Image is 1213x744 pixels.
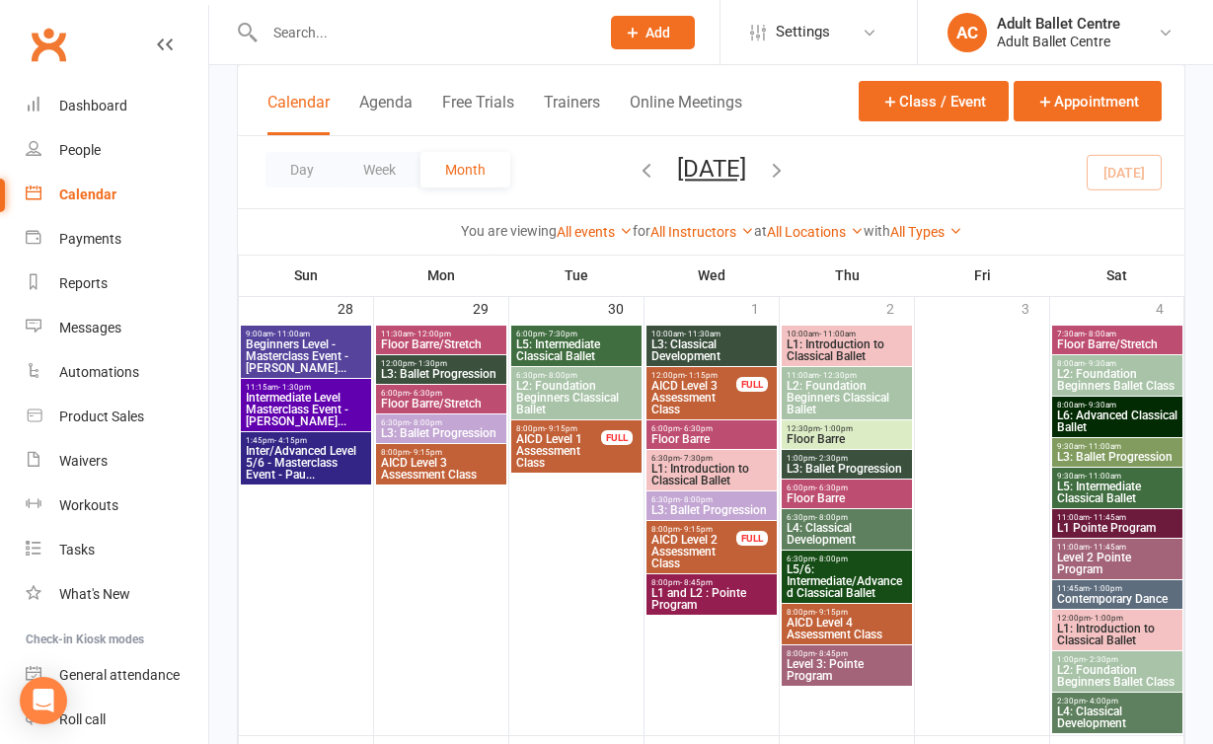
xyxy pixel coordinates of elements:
[1022,291,1049,324] div: 3
[1090,584,1122,593] span: - 1:00pm
[545,330,577,338] span: - 7:30pm
[736,377,768,392] div: FULL
[650,380,737,415] span: AICD Level 3 Assessment Class
[265,152,339,187] button: Day
[1056,697,1178,706] span: 2:30pm
[786,380,908,415] span: L2: Foundation Beginners Classical Ballet
[736,531,768,546] div: FULL
[684,330,720,338] span: - 11:30am
[59,586,130,602] div: What's New
[633,223,650,239] strong: for
[26,217,208,261] a: Payments
[1056,401,1178,409] span: 8:00am
[650,504,773,516] span: L3: Ballet Progression
[245,330,367,338] span: 9:00am
[380,457,502,481] span: AICD Level 3 Assessment Class
[259,19,585,46] input: Search...
[886,291,914,324] div: 2
[59,497,118,513] div: Workouts
[359,93,413,135] button: Agenda
[650,338,773,362] span: L3: Classical Development
[1056,522,1178,534] span: L1 Pointe Program
[26,84,208,128] a: Dashboard
[1056,706,1178,729] span: L4: Classical Development
[611,16,695,49] button: Add
[245,436,367,445] span: 1:45pm
[274,436,307,445] span: - 4:15pm
[1056,614,1178,623] span: 12:00pm
[278,383,311,392] span: - 1:30pm
[461,223,557,239] strong: You are viewing
[786,658,908,682] span: Level 3: Pointe Program
[650,578,773,587] span: 8:00pm
[515,424,602,433] span: 8:00pm
[26,395,208,439] a: Product Sales
[380,368,502,380] span: L3: Ballet Progression
[630,93,742,135] button: Online Meetings
[786,484,908,492] span: 6:00pm
[601,430,633,445] div: FULL
[245,383,367,392] span: 11:15am
[815,484,848,492] span: - 6:30pm
[415,359,447,368] span: - 1:30pm
[557,224,633,240] a: All events
[267,93,330,135] button: Calendar
[20,677,67,724] div: Open Intercom Messenger
[26,653,208,698] a: General attendance kiosk mode
[442,93,514,135] button: Free Trials
[59,542,95,558] div: Tasks
[59,320,121,335] div: Messages
[680,424,713,433] span: - 6:30pm
[26,698,208,742] a: Roll call
[1056,584,1178,593] span: 11:45am
[786,617,908,640] span: AICD Level 4 Assessment Class
[59,667,180,683] div: General attendance
[59,142,101,158] div: People
[1085,330,1116,338] span: - 8:00am
[59,98,127,113] div: Dashboard
[1056,481,1178,504] span: L5: Intermediate Classical Ballet
[1014,81,1162,121] button: Appointment
[680,525,713,534] span: - 9:15pm
[751,291,779,324] div: 1
[786,463,908,475] span: L3: Ballet Progression
[815,513,848,522] span: - 8:00pm
[414,330,451,338] span: - 12:00pm
[59,364,139,380] div: Automations
[650,424,773,433] span: 6:00pm
[509,255,644,296] th: Tue
[380,398,502,409] span: Floor Barre/Stretch
[1056,451,1178,463] span: L3: Ballet Progression
[786,454,908,463] span: 1:00pm
[273,330,310,338] span: - 11:00am
[650,330,773,338] span: 10:00am
[545,371,577,380] span: - 8:00pm
[26,261,208,306] a: Reports
[26,128,208,173] a: People
[380,389,502,398] span: 6:00pm
[544,93,600,135] button: Trainers
[815,555,848,563] span: - 8:00pm
[374,255,509,296] th: Mon
[650,433,773,445] span: Floor Barre
[380,330,502,338] span: 11:30am
[786,330,908,338] span: 10:00am
[473,291,508,324] div: 29
[786,608,908,617] span: 8:00pm
[59,186,116,202] div: Calendar
[26,350,208,395] a: Automations
[776,10,830,54] span: Settings
[680,454,713,463] span: - 7:30pm
[644,255,780,296] th: Wed
[59,275,108,291] div: Reports
[1056,330,1178,338] span: 7:30am
[645,25,670,40] span: Add
[1086,655,1118,664] span: - 2:30pm
[1050,255,1184,296] th: Sat
[1056,623,1178,646] span: L1: Introduction to Classical Ballet
[1086,697,1118,706] span: - 4:00pm
[515,380,638,415] span: L2: Foundation Beginners Classical Ballet
[1085,472,1121,481] span: - 11:00am
[26,528,208,572] a: Tasks
[26,439,208,484] a: Waivers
